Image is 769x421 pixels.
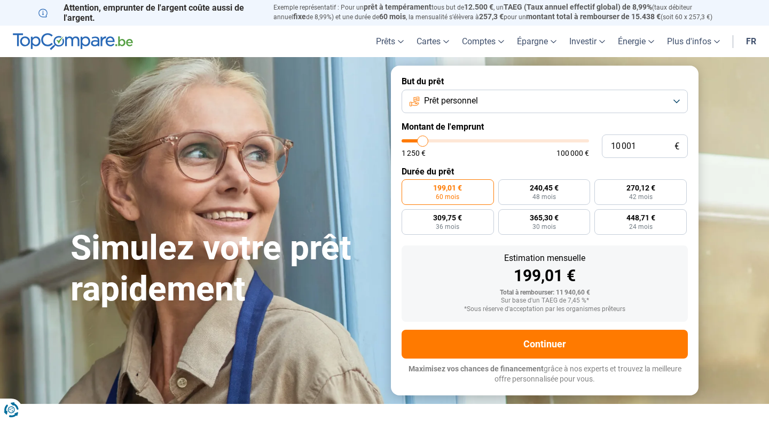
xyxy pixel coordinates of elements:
button: Continuer [402,330,688,359]
span: € [674,142,679,151]
a: Énergie [611,26,661,57]
span: 24 mois [629,224,653,230]
p: Attention, emprunter de l'argent coûte aussi de l'argent. [38,3,261,23]
div: Sur base d'un TAEG de 7,45 %* [410,297,679,305]
span: prêt à tempérament [364,3,431,11]
a: Plus d'infos [661,26,726,57]
p: Exemple représentatif : Pour un tous but de , un (taux débiteur annuel de 8,99%) et une durée de ... [273,3,731,22]
span: 30 mois [532,224,556,230]
span: 100 000 € [556,149,589,157]
p: grâce à nos experts et trouvez la meilleure offre personnalisée pour vous. [402,364,688,385]
span: 365,30 € [530,214,559,221]
span: 309,75 € [433,214,462,221]
button: Prêt personnel [402,90,688,113]
span: 199,01 € [433,184,462,192]
a: Épargne [511,26,563,57]
a: Prêts [370,26,410,57]
div: Total à rembourser: 11 940,60 € [410,289,679,297]
a: Investir [563,26,611,57]
span: TAEG (Taux annuel effectif global) de 8,99% [504,3,652,11]
span: 48 mois [532,194,556,200]
span: 42 mois [629,194,653,200]
span: 240,45 € [530,184,559,192]
span: 12.500 € [464,3,493,11]
div: Estimation mensuelle [410,254,679,263]
label: Durée du prêt [402,166,688,177]
span: Maximisez vos chances de financement [409,364,544,373]
div: 199,01 € [410,268,679,284]
a: Comptes [456,26,511,57]
span: fixe [293,12,306,21]
span: 257,3 € [479,12,504,21]
span: 36 mois [436,224,459,230]
div: *Sous réserve d'acceptation par les organismes prêteurs [410,306,679,313]
span: 448,71 € [626,214,655,221]
span: Prêt personnel [424,95,478,107]
span: 60 mois [379,12,406,21]
h1: Simulez votre prêt rapidement [70,228,378,310]
label: Montant de l'emprunt [402,122,688,132]
img: TopCompare [13,33,133,50]
span: montant total à rembourser de 15.438 € [526,12,661,21]
span: 1 250 € [402,149,426,157]
a: fr [740,26,763,57]
a: Cartes [410,26,456,57]
label: But du prêt [402,76,688,86]
span: 60 mois [436,194,459,200]
span: 270,12 € [626,184,655,192]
